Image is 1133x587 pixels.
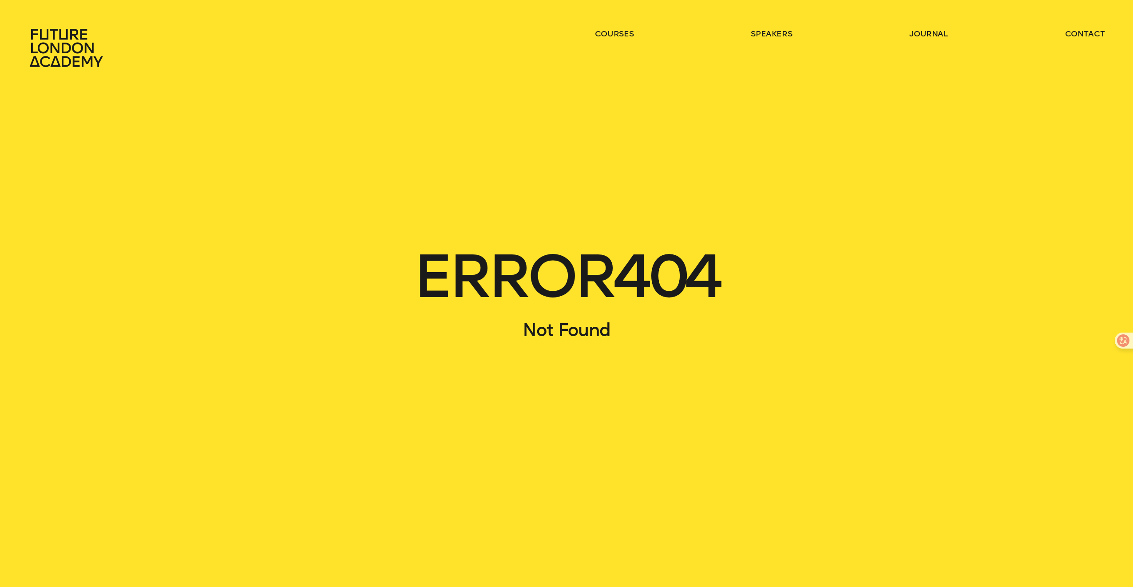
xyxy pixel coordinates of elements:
[523,319,610,341] span: Not Found
[28,247,1105,306] h1: ERROR 404
[595,28,634,39] a: courses
[1065,28,1105,39] a: contact
[909,28,948,39] a: journal
[751,28,792,39] a: speakers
